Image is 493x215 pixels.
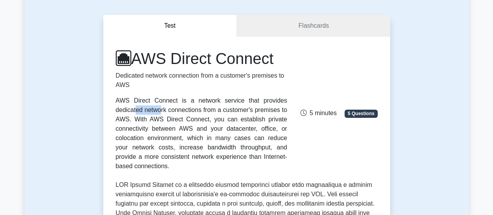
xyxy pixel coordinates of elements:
[237,15,390,37] a: Flashcards
[345,110,377,117] span: 5 Questions
[300,110,336,116] span: 5 minutes
[116,49,287,68] h1: AWS Direct Connect
[103,15,237,37] button: Test
[116,96,287,171] div: AWS Direct Connect is a network service that provides dedicated network connections from a custom...
[116,71,287,90] p: Dedicated network connection from a customer's premises to AWS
